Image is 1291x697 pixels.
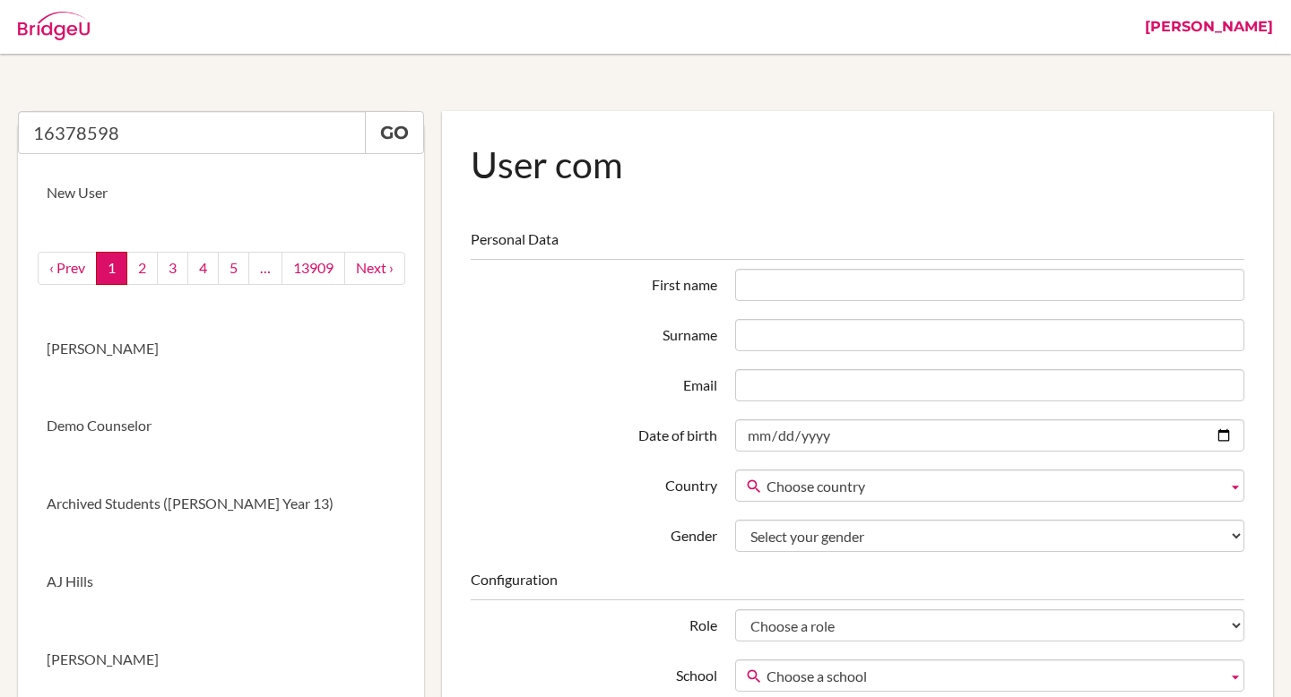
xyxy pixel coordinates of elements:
[462,269,725,296] label: First name
[18,154,424,232] a: New User
[462,469,725,496] label: Country
[767,470,1220,503] span: Choose country
[462,659,725,686] label: School
[96,252,127,285] a: 1
[471,140,1244,189] h1: User com
[462,609,725,636] label: Role
[767,660,1220,693] span: Choose a school
[18,465,424,543] a: Archived Students ([PERSON_NAME] Year 13)
[248,252,282,285] a: …
[462,319,725,346] label: Surname
[18,387,424,465] a: Demo Counselor
[471,229,1244,260] legend: Personal Data
[38,252,97,285] a: ‹ Prev
[365,111,424,154] a: Go
[18,310,424,388] a: [PERSON_NAME]
[471,570,1244,600] legend: Configuration
[462,369,725,396] label: Email
[187,252,219,285] a: 4
[126,252,158,285] a: 2
[18,543,424,621] a: AJ Hills
[218,252,249,285] a: 5
[282,252,345,285] a: 13909
[18,111,366,154] input: Quicksearch user
[462,419,725,446] label: Date of birth
[462,520,725,546] label: Gender
[344,252,405,285] a: next
[18,12,90,40] img: Bridge-U
[157,252,188,285] a: 3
